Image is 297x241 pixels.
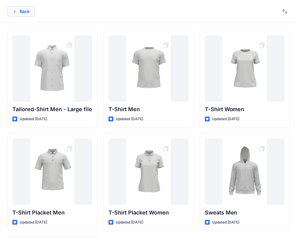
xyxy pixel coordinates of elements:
[212,116,240,122] p: Updated [DATE]
[108,105,188,114] p: T-Shirt Men
[12,139,92,205] a: T-Shirt Placket Men
[108,139,188,205] a: T-Shirt Placket Women
[205,105,285,114] p: T-Shirt Women
[20,219,47,226] p: Updated [DATE]
[212,219,240,226] p: Updated [DATE]
[205,139,285,205] a: Sweats Men
[116,116,143,122] p: Updated [DATE]
[12,208,92,217] p: T-Shirt Placket Men
[205,208,285,217] p: Sweats Men
[12,35,92,102] a: Tailored-Shirt Men - Large file
[108,35,188,102] a: T-Shirt Men
[7,6,35,17] button: Back
[108,208,188,217] p: T-Shirt Placket Women
[20,116,47,122] p: Updated [DATE]
[12,105,92,114] p: Tailored-Shirt Men - Large file
[205,35,285,102] a: T-Shirt Women
[116,219,143,226] p: Updated [DATE]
